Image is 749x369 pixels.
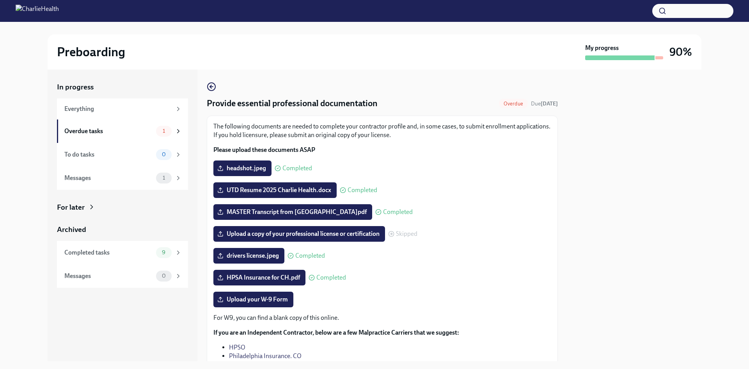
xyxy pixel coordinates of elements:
span: Skipped [396,231,417,237]
span: Completed [348,187,377,193]
div: Overdue tasks [64,127,153,135]
span: HPSA Insurance for CH.pdf [219,274,300,282]
div: For later [57,202,85,212]
span: UTD Resume 2025 Charlie Health.docx [219,186,331,194]
a: Completed tasks9 [57,241,188,264]
div: Messages [64,174,153,182]
span: Upload your W-9 Form [219,296,288,303]
h2: Preboarding [57,44,125,60]
a: For later [57,202,188,212]
p: The following documents are needed to complete your contractor profile and, in some cases, to sub... [213,122,551,139]
span: Completed [316,275,346,281]
span: headshot.jpeg [219,164,266,172]
strong: My progress [585,44,619,52]
a: NASW [229,361,246,368]
img: CharlieHealth [16,5,59,17]
p: For W9, you can find a blank copy of this online. [213,314,551,322]
a: Philadelphia Insurance. CO [229,352,302,360]
strong: [DATE] [541,100,558,107]
span: drivers license.jpeg [219,252,279,260]
span: Completed [295,253,325,259]
span: MASTER Transcript from [GEOGRAPHIC_DATA]pdf [219,208,367,216]
span: Overdue [499,101,528,107]
span: July 6th, 2025 09:00 [531,100,558,107]
label: Upload your W-9 Form [213,292,293,307]
label: HPSA Insurance for CH.pdf [213,270,305,285]
span: Due [531,100,558,107]
span: Upload a copy of your professional license or certification [219,230,380,238]
label: Upload a copy of your professional license or certification [213,226,385,242]
label: drivers license.jpeg [213,248,284,264]
span: 1 [158,128,170,134]
span: 0 [157,273,170,279]
label: UTD Resume 2025 Charlie Health.docx [213,182,337,198]
h3: 90% [669,45,692,59]
label: MASTER Transcript from [GEOGRAPHIC_DATA]pdf [213,204,372,220]
a: Messages0 [57,264,188,288]
span: Completed [383,209,413,215]
span: Completed [282,165,312,171]
strong: If you are an Independent Contractor, below are a few Malpractice Carriers that we suggest: [213,329,459,336]
div: Messages [64,272,153,280]
strong: Please upload these documents ASAP [213,146,315,153]
h4: Provide essential professional documentation [207,98,378,109]
a: In progress [57,82,188,92]
div: Completed tasks [64,248,153,257]
span: 0 [157,152,170,157]
div: Everything [64,105,172,113]
span: 1 [158,175,170,181]
a: To do tasks0 [57,143,188,166]
a: Messages1 [57,166,188,190]
span: 9 [157,250,170,255]
a: Everything [57,98,188,119]
label: headshot.jpeg [213,160,272,176]
a: Archived [57,225,188,235]
a: HPSO [229,344,245,351]
a: Overdue tasks1 [57,119,188,143]
div: To do tasks [64,150,153,159]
